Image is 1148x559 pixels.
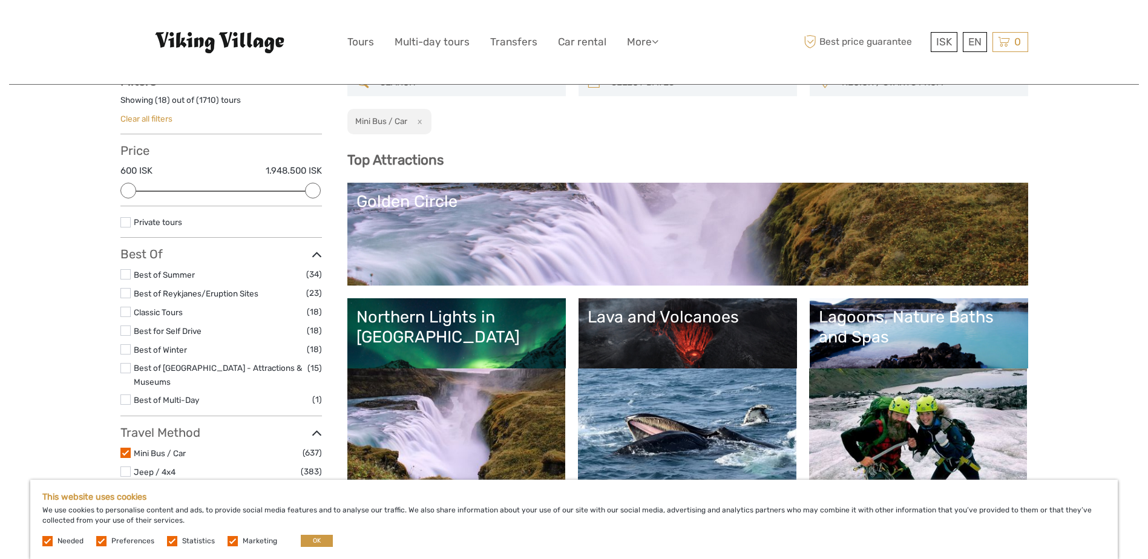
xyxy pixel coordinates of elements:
[409,115,425,128] button: x
[134,448,186,458] a: Mini Bus / Car
[120,247,322,261] h3: Best Of
[303,446,322,460] span: (637)
[819,307,1019,392] a: Lagoons, Nature Baths and Spas
[627,33,658,51] a: More
[1012,36,1023,48] span: 0
[558,33,606,51] a: Car rental
[963,32,987,52] div: EN
[134,395,199,405] a: Best of Multi-Day
[355,116,407,126] h2: Mini Bus / Car
[347,33,374,51] a: Tours
[356,192,1019,211] div: Golden Circle
[301,465,322,479] span: (383)
[57,536,84,546] label: Needed
[307,324,322,338] span: (18)
[306,286,322,300] span: (23)
[134,217,182,227] a: Private tours
[307,305,322,319] span: (18)
[936,36,952,48] span: ISK
[42,492,1106,502] h5: This website uses cookies
[356,307,557,392] a: Northern Lights in [GEOGRAPHIC_DATA]
[120,114,172,123] a: Clear all filters
[356,307,557,347] div: Northern Lights in [GEOGRAPHIC_DATA]
[154,31,287,54] img: Viking Village - Hótel Víking
[134,363,302,387] a: Best of [GEOGRAPHIC_DATA] - Attractions & Museums
[588,307,788,327] div: Lava and Volcanoes
[134,270,195,279] a: Best of Summer
[134,467,175,477] a: Jeep / 4x4
[134,307,183,317] a: Classic Tours
[120,94,322,113] div: Showing ( ) out of ( ) tours
[182,536,215,546] label: Statistics
[120,74,156,88] strong: Filters
[588,307,788,392] a: Lava and Volcanoes
[395,33,470,51] a: Multi-day tours
[134,345,187,355] a: Best of Winter
[801,32,928,52] span: Best price guarantee
[307,361,322,375] span: (15)
[134,326,202,336] a: Best for Self Drive
[158,94,167,106] label: 18
[307,342,322,356] span: (18)
[347,152,444,168] b: Top Attractions
[819,307,1019,347] div: Lagoons, Nature Baths and Spas
[301,535,333,547] button: OK
[199,94,216,106] label: 1710
[312,393,322,407] span: (1)
[120,143,322,158] h3: Price
[120,425,322,440] h3: Travel Method
[134,289,258,298] a: Best of Reykjanes/Eruption Sites
[120,165,153,177] label: 600 ISK
[306,267,322,281] span: (34)
[111,536,154,546] label: Preferences
[490,33,537,51] a: Transfers
[356,192,1019,276] a: Golden Circle
[266,165,322,177] label: 1.948.500 ISK
[30,480,1118,559] div: We use cookies to personalise content and ads, to provide social media features and to analyse ou...
[243,536,277,546] label: Marketing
